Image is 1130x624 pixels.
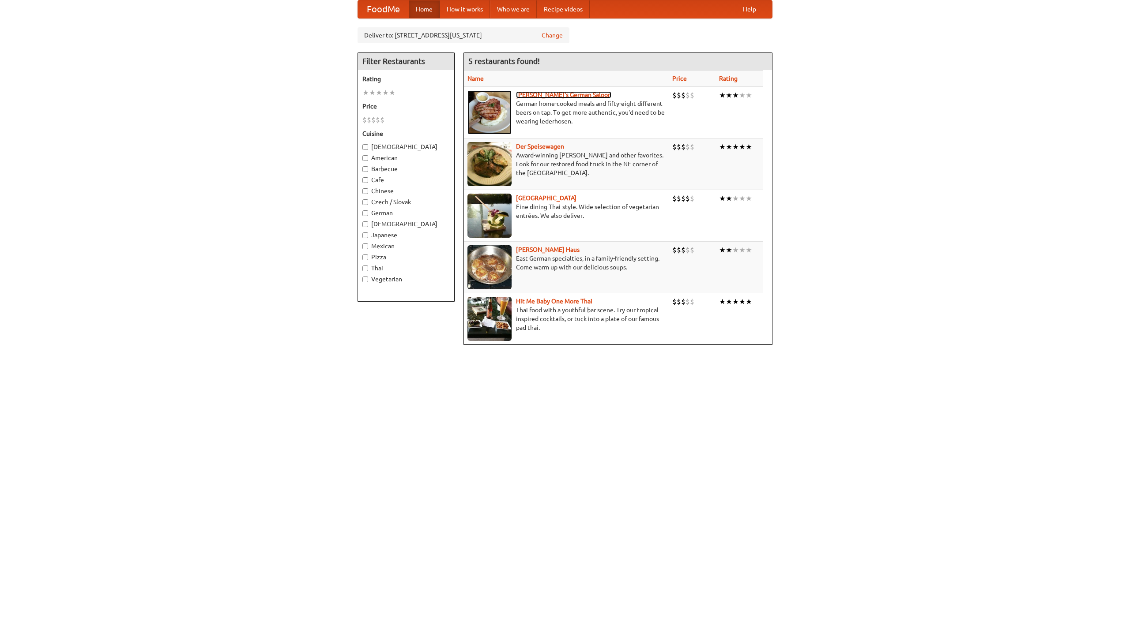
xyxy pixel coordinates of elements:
li: ★ [369,88,376,97]
a: FoodMe [358,0,409,18]
a: [PERSON_NAME] Haus [516,246,580,253]
label: [DEMOGRAPHIC_DATA] [362,220,450,228]
a: Home [409,0,440,18]
img: kohlhaus.jpg [467,245,512,289]
li: $ [690,245,694,255]
li: $ [681,90,686,100]
input: Japanese [362,232,368,238]
li: $ [672,142,677,152]
a: Help [736,0,763,18]
label: Pizza [362,253,450,262]
li: ★ [389,88,395,97]
li: $ [677,90,681,100]
input: [DEMOGRAPHIC_DATA] [362,221,368,227]
a: Change [542,31,563,40]
p: Thai food with a youthful bar scene. Try our tropical inspired cocktails, or tuck into a plate of... [467,306,665,332]
li: $ [367,115,371,125]
input: Pizza [362,254,368,260]
input: German [362,210,368,216]
div: Deliver to: [STREET_ADDRESS][US_STATE] [358,27,569,43]
li: ★ [739,90,746,100]
li: ★ [746,297,752,306]
label: American [362,153,450,162]
li: ★ [719,194,726,203]
label: German [362,209,450,217]
input: Czech / Slovak [362,199,368,205]
a: Der Speisewagen [516,143,564,150]
li: $ [677,297,681,306]
input: Vegetarian [362,277,368,282]
label: Japanese [362,231,450,239]
label: Vegetarian [362,275,450,284]
li: ★ [719,90,726,100]
a: Who we are [490,0,537,18]
li: ★ [746,142,752,152]
li: $ [686,297,690,306]
li: $ [681,297,686,306]
li: ★ [739,297,746,306]
li: $ [677,194,681,203]
label: [DEMOGRAPHIC_DATA] [362,142,450,151]
p: Fine dining Thai-style. Wide selection of vegetarian entrées. We also deliver. [467,202,665,220]
label: Barbecue [362,164,450,173]
li: $ [672,90,677,100]
li: ★ [732,142,739,152]
li: ★ [726,90,732,100]
li: $ [686,194,690,203]
li: ★ [726,142,732,152]
li: $ [672,245,677,255]
input: Cafe [362,177,368,183]
p: Award-winning [PERSON_NAME] and other favorites. Look for our restored food truck in the NE corne... [467,151,665,177]
li: $ [362,115,367,125]
label: Chinese [362,187,450,195]
li: ★ [739,245,746,255]
img: babythai.jpg [467,297,512,341]
img: speisewagen.jpg [467,142,512,186]
li: $ [371,115,376,125]
li: ★ [719,245,726,255]
li: ★ [726,245,732,255]
label: Thai [362,264,450,273]
li: ★ [739,194,746,203]
li: $ [686,142,690,152]
ng-pluralize: 5 restaurants found! [468,57,540,65]
li: ★ [732,297,739,306]
li: $ [690,90,694,100]
a: Rating [719,75,738,82]
p: German home-cooked meals and fifty-eight different beers on tap. To get more authentic, you'd nee... [467,99,665,126]
li: $ [690,194,694,203]
li: ★ [719,142,726,152]
li: ★ [362,88,369,97]
input: American [362,155,368,161]
a: [PERSON_NAME]'s German Saloon [516,91,611,98]
label: Czech / Slovak [362,198,450,206]
h5: Rating [362,75,450,83]
img: satay.jpg [467,194,512,238]
label: Mexican [362,242,450,250]
li: $ [376,115,380,125]
li: ★ [746,90,752,100]
li: $ [681,245,686,255]
li: $ [690,142,694,152]
li: $ [686,245,690,255]
a: How it works [440,0,490,18]
li: $ [677,245,681,255]
b: [GEOGRAPHIC_DATA] [516,194,576,202]
li: $ [681,194,686,203]
li: ★ [732,245,739,255]
li: ★ [732,194,739,203]
a: Name [467,75,484,82]
label: Cafe [362,176,450,184]
input: Mexican [362,243,368,249]
a: Hit Me Baby One More Thai [516,298,592,305]
p: East German specialties, in a family-friendly setting. Come warm up with our delicious soups. [467,254,665,272]
li: ★ [746,194,752,203]
li: ★ [719,297,726,306]
input: Chinese [362,188,368,194]
a: Recipe videos [537,0,590,18]
li: ★ [732,90,739,100]
input: Barbecue [362,166,368,172]
a: Price [672,75,687,82]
